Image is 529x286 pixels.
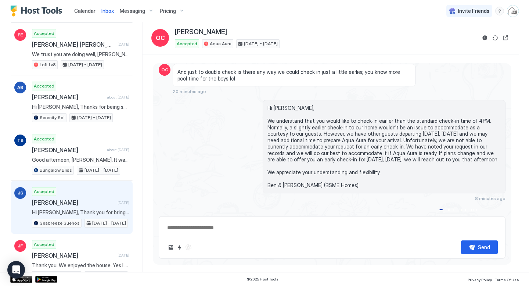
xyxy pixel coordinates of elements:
span: Inbox [101,8,114,14]
span: Serenity Sol [40,114,65,121]
span: 8 minutes ago [475,196,505,201]
span: Accepted [177,40,197,47]
span: [DATE] - [DATE] [77,114,111,121]
span: Pricing [160,8,176,14]
span: Hi [PERSON_NAME], We understand that you would like to check-in earlier than the standard check-i... [267,105,501,189]
span: about [DATE] [107,147,129,152]
span: Accepted [34,188,54,195]
span: JF [18,243,23,249]
span: 20 minutes ago [173,89,206,94]
button: Open reservation [501,33,510,42]
span: [DATE] - [DATE] [244,40,278,47]
span: Loft Lv8 [40,61,56,68]
span: Seabreeze Sueños [40,220,80,226]
a: Google Play Store [35,276,57,283]
span: Good afternoon, [PERSON_NAME]. It was our pleasure hosting you at [GEOGRAPHIC_DATA] Bliss! We hop... [32,157,129,163]
span: about [DATE] [107,95,129,100]
div: Scheduled Messages [447,208,497,216]
button: Send [461,240,498,254]
a: Terms Of Use [495,275,519,283]
button: Scheduled Messages [437,207,505,217]
span: Bungalow Bliss [40,167,72,174]
a: Privacy Policy [468,275,492,283]
span: [PERSON_NAME] [PERSON_NAME] [32,41,115,48]
span: [PERSON_NAME] [32,146,104,154]
span: Calendar [74,8,96,14]
button: Upload image [166,243,175,252]
div: menu [495,7,504,15]
span: Hi [PERSON_NAME], Thank you for bringing these concerns to our attention. It is unfortunate to he... [32,209,129,216]
span: [DATE] [118,253,129,258]
a: App Store [10,276,32,283]
span: Accepted [34,136,54,142]
a: Host Tools Logo [10,6,65,17]
span: Invite Friends [458,8,489,14]
span: Accepted [34,30,54,37]
span: Accepted [34,83,54,89]
span: Privacy Policy [468,278,492,282]
span: AB [17,84,23,91]
span: © 2025 Host Tools [246,277,278,282]
span: Terms Of Use [495,278,519,282]
span: Thank you. We enjoyed the house. Yes I will leave a nice review.! [32,262,129,269]
span: [DATE] - [DATE] [92,220,126,226]
a: Calendar [74,7,96,15]
span: FE [18,32,23,38]
span: [DATE] [118,200,129,205]
span: TB [17,137,24,144]
span: Accepted [34,241,54,248]
span: Messaging [120,8,145,14]
span: And just to double check is there any way we could check in just a little earlier, you know more ... [177,69,411,82]
span: Hi [PERSON_NAME], Thanks for being such a great guest and taking good care of our home. We gladly... [32,104,129,110]
span: [PERSON_NAME] [32,252,115,259]
div: Send [478,243,490,251]
span: [DATE] - [DATE] [84,167,118,174]
span: [PERSON_NAME] [32,199,115,206]
button: Quick reply [175,243,184,252]
div: User profile [507,5,519,17]
a: Inbox [101,7,114,15]
span: [DATE] - [DATE] [68,61,102,68]
div: Open Intercom Messenger [7,261,25,279]
span: [PERSON_NAME] [175,28,227,36]
button: Reservation information [481,33,489,42]
span: [PERSON_NAME] [32,93,104,101]
span: Aqua Aura [210,40,231,47]
span: [DATE] [118,42,129,47]
span: JS [18,190,23,196]
span: OC [161,67,168,73]
span: OC [156,33,165,42]
span: We trust you are doing well, [PERSON_NAME]. Pardon the interruption, but we just wanted to again ... [32,51,129,58]
button: Sync reservation [491,33,500,42]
